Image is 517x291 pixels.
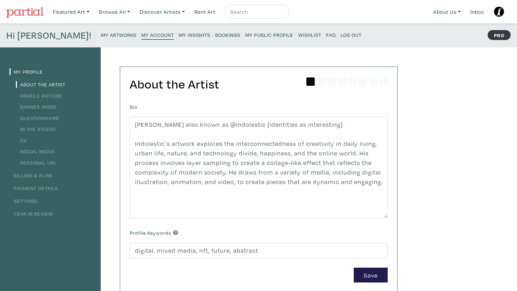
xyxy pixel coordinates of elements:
[341,32,362,38] small: Log Out
[16,92,63,99] a: Profile Picture
[130,117,388,218] textarea: [PERSON_NAME] also known as @indolestic [identities as interesting] Indolestic´s artwork explores...
[354,268,388,283] button: Save
[215,30,240,39] a: Bookings
[130,243,388,258] input: Comma-separated keywords that best describe you and your work.
[130,76,388,92] h2: About the Artist
[179,30,210,39] a: My Insights
[326,30,336,39] a: FAQ
[16,159,57,166] a: Personal URL
[298,32,321,38] small: Wishlist
[16,115,59,121] a: Questionnaire
[245,32,293,38] small: My Public Profile
[141,30,174,40] a: My Account
[96,5,133,19] a: Browse All
[141,32,174,38] small: My Account
[130,229,178,237] label: Profile Keywords
[341,30,362,39] a: Log Out
[130,103,137,111] label: Bio
[215,32,240,38] small: Bookings
[16,126,55,132] a: In the Studio
[298,30,321,39] a: Wishlist
[10,185,58,192] a: Payment Details
[136,5,188,19] a: Discover Artists
[10,198,37,204] a: Settings
[16,81,65,88] a: About the Artist
[179,32,210,38] small: My Insights
[50,5,93,19] a: Featured Art
[10,68,43,75] a: My Profile
[16,148,55,155] a: Social Media
[326,32,336,38] small: FAQ
[6,30,92,41] h4: Hi [PERSON_NAME]!
[245,30,293,39] a: My Public Profile
[16,137,27,144] a: CV
[191,5,218,19] a: Rent Art
[101,30,136,39] a: My Artworks
[10,172,52,179] a: Billing & Plan
[101,32,136,38] small: My Artworks
[16,103,57,110] a: Banner Image
[10,210,53,217] a: Year in Review
[230,7,283,16] input: Search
